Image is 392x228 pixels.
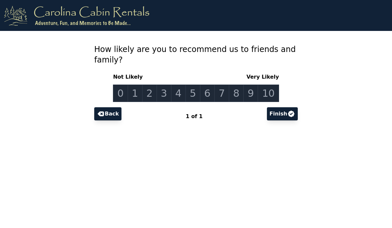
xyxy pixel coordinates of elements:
span: 1 of 1 [186,113,203,119]
a: 7 [214,85,229,102]
a: 6 [200,85,215,102]
button: Finish [267,107,298,120]
a: 2 [142,85,157,102]
a: 3 [157,85,171,102]
a: 10 [258,85,279,102]
span: How likely are you to recommend us to friends and family? [94,45,296,64]
a: 5 [185,85,200,102]
a: 0 [113,85,128,102]
a: 1 [128,85,142,102]
span: Very Likely [244,73,279,81]
a: 8 [229,85,244,102]
a: 9 [243,85,258,102]
img: logo.png [4,5,149,26]
a: 4 [171,85,186,102]
span: Not Likely [113,73,145,81]
button: Back [94,107,121,120]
